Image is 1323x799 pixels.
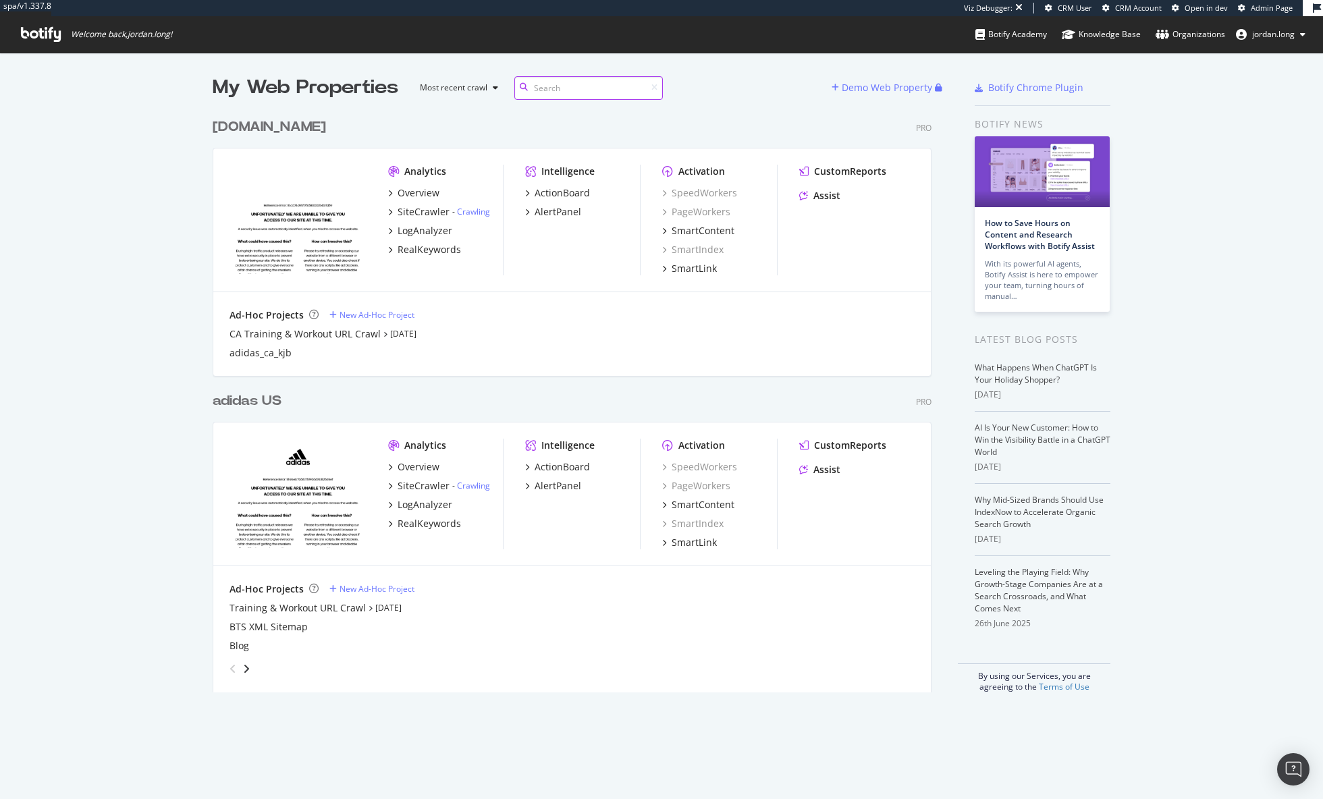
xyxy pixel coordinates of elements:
[329,309,414,321] a: New Ad-Hoc Project
[662,243,724,256] div: SmartIndex
[1277,753,1309,786] div: Open Intercom Messenger
[662,205,730,219] a: PageWorkers
[975,389,1110,401] div: [DATE]
[525,479,581,493] a: AlertPanel
[988,81,1083,94] div: Botify Chrome Plugin
[213,101,942,692] div: grid
[1225,24,1316,45] button: jordan.long
[230,327,381,341] a: CA Training & Workout URL Crawl
[1238,3,1293,13] a: Admin Page
[340,583,414,595] div: New Ad-Hoc Project
[375,602,402,613] a: [DATE]
[975,461,1110,473] div: [DATE]
[916,396,932,408] div: Pro
[975,117,1110,132] div: Botify news
[457,206,490,217] a: Crawling
[964,3,1013,13] div: Viz Debugger:
[958,663,1110,692] div: By using our Services, you are agreeing to the
[388,205,490,219] a: SiteCrawler- Crawling
[672,262,717,275] div: SmartLink
[1045,3,1092,13] a: CRM User
[388,498,452,512] a: LogAnalyzer
[230,601,366,615] div: Training & Workout URL Crawl
[814,165,886,178] div: CustomReports
[388,243,461,256] a: RealKeywords
[1172,3,1228,13] a: Open in dev
[213,117,326,137] div: [DOMAIN_NAME]
[832,77,935,99] button: Demo Web Property
[975,533,1110,545] div: [DATE]
[662,186,737,200] div: SpeedWorkers
[975,566,1103,614] a: Leveling the Playing Field: Why Growth-Stage Companies Are at a Search Crossroads, and What Comes...
[541,165,595,178] div: Intelligence
[541,439,595,452] div: Intelligence
[1062,16,1141,53] a: Knowledge Base
[1039,681,1089,692] a: Terms of Use
[404,439,446,452] div: Analytics
[1156,28,1225,41] div: Organizations
[672,536,717,549] div: SmartLink
[1062,28,1141,41] div: Knowledge Base
[535,186,590,200] div: ActionBoard
[799,439,886,452] a: CustomReports
[230,165,367,274] img: adidas.ca
[452,480,490,491] div: -
[975,332,1110,347] div: Latest Blog Posts
[975,136,1110,207] img: How to Save Hours on Content and Research Workflows with Botify Assist
[404,165,446,178] div: Analytics
[525,460,590,474] a: ActionBoard
[975,422,1110,458] a: AI Is Your New Customer: How to Win the Visibility Battle in a ChatGPT World
[985,258,1100,302] div: With its powerful AI agents, Botify Assist is here to empower your team, turning hours of manual…
[398,517,461,530] div: RealKeywords
[230,582,304,596] div: Ad-Hoc Projects
[388,460,439,474] a: Overview
[975,28,1047,41] div: Botify Academy
[340,309,414,321] div: New Ad-Hoc Project
[1251,3,1293,13] span: Admin Page
[662,460,737,474] a: SpeedWorkers
[398,224,452,238] div: LogAnalyzer
[535,479,581,493] div: AlertPanel
[230,308,304,322] div: Ad-Hoc Projects
[398,243,461,256] div: RealKeywords
[452,206,490,217] div: -
[813,189,840,202] div: Assist
[230,346,292,360] div: adidas_ca_kjb
[975,617,1110,630] div: 26th June 2025
[975,494,1104,530] a: Why Mid-Sized Brands Should Use IndexNow to Accelerate Organic Search Growth
[398,186,439,200] div: Overview
[672,224,734,238] div: SmartContent
[1156,16,1225,53] a: Organizations
[678,439,725,452] div: Activation
[213,391,281,411] div: adidas US
[662,479,730,493] a: PageWorkers
[535,205,581,219] div: AlertPanel
[398,498,452,512] div: LogAnalyzer
[975,81,1083,94] a: Botify Chrome Plugin
[975,16,1047,53] a: Botify Academy
[390,328,416,339] a: [DATE]
[916,122,932,134] div: Pro
[230,639,249,653] a: Blog
[242,662,251,676] div: angle-right
[388,186,439,200] a: Overview
[1252,28,1295,40] span: jordan.long
[662,224,734,238] a: SmartContent
[842,81,932,94] div: Demo Web Property
[230,620,308,634] a: BTS XML Sitemap
[1185,3,1228,13] span: Open in dev
[457,480,490,491] a: Crawling
[329,583,414,595] a: New Ad-Hoc Project
[525,205,581,219] a: AlertPanel
[525,186,590,200] a: ActionBoard
[799,463,840,476] a: Assist
[1058,3,1092,13] span: CRM User
[224,658,242,680] div: angle-left
[662,517,724,530] a: SmartIndex
[213,391,287,411] a: adidas US
[398,460,439,474] div: Overview
[1115,3,1162,13] span: CRM Account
